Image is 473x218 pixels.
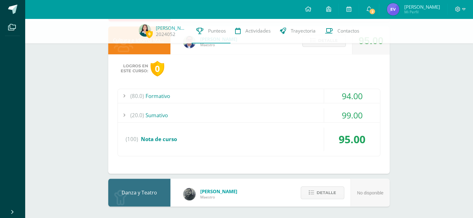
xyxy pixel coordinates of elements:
span: Detalle [317,187,336,198]
span: 0 [146,30,153,38]
span: No disponible [357,190,383,195]
span: [PERSON_NAME] [200,188,237,194]
span: Maestro [200,42,237,47]
span: Punteos [208,28,226,34]
div: Danza y Teatro [108,179,170,207]
a: 2024052 [156,31,175,38]
div: Formativo [118,89,380,103]
div: 94.00 [324,89,380,103]
span: Contactos [337,28,359,34]
span: (100) [126,127,138,151]
img: 8ba24283638e9cc0823fe7e8b79ee805.png [183,188,196,200]
a: Contactos [320,19,364,43]
div: Sumativo [118,108,380,122]
span: (80.0) [130,89,144,103]
span: 2 [369,8,376,15]
a: Actividades [230,19,275,43]
button: Detalle [301,186,344,199]
div: 99.00 [324,108,380,122]
a: Trayectoria [275,19,320,43]
span: Trayectoria [291,28,316,34]
img: 1d783d36c0c1c5223af21090f2d2739b.png [387,3,399,16]
span: Nota de curso [141,136,177,143]
div: 95.00 [324,127,380,151]
div: 0 [151,61,164,77]
span: Actividades [245,28,271,34]
span: (20.0) [130,108,144,122]
span: [PERSON_NAME] [404,4,440,10]
span: Logros en este curso: [121,64,148,73]
span: Mi Perfil [404,9,440,15]
img: 36401dd1118056176d29b60afdf4148b.png [139,24,151,37]
span: Maestro [200,194,237,200]
a: Punteos [192,19,230,43]
a: [PERSON_NAME] [156,25,187,31]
